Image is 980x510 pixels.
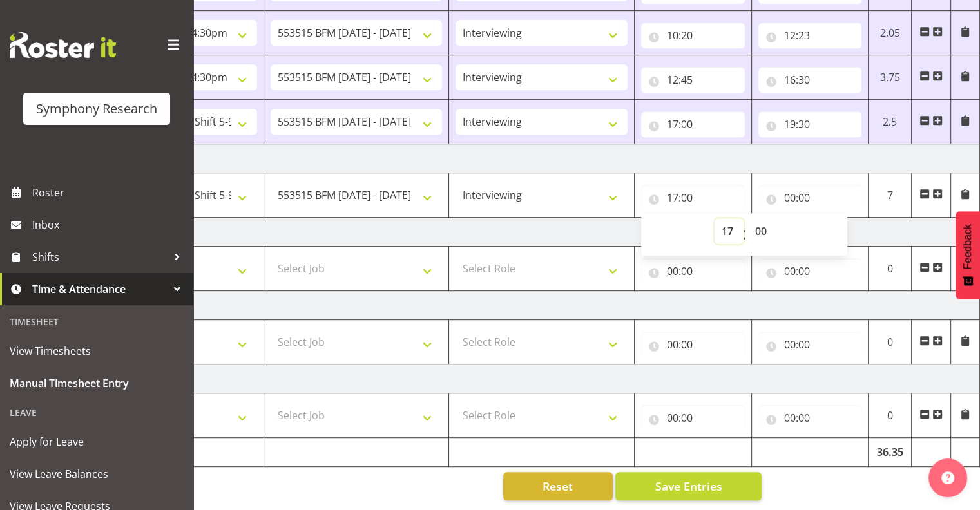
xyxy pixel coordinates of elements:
[758,185,862,211] input: Click to select...
[32,215,187,234] span: Inbox
[32,247,168,267] span: Shifts
[36,99,157,118] div: Symphony Research
[641,405,745,431] input: Click to select...
[758,67,862,93] input: Click to select...
[641,332,745,357] input: Click to select...
[641,67,745,93] input: Click to select...
[641,23,745,48] input: Click to select...
[503,472,613,500] button: Reset
[869,11,912,55] td: 2.05
[3,367,190,399] a: Manual Timesheet Entry
[79,364,980,393] td: [DATE]
[10,432,184,451] span: Apply for Leave
[3,458,190,490] a: View Leave Balances
[10,32,116,58] img: Rosterit website logo
[79,218,980,247] td: [DATE]
[79,144,980,173] td: [DATE]
[10,373,184,393] span: Manual Timesheet Entry
[869,173,912,218] td: 7
[869,55,912,100] td: 3.75
[869,100,912,144] td: 2.5
[869,247,912,291] td: 0
[758,405,862,431] input: Click to select...
[615,472,762,500] button: Save Entries
[3,308,190,335] div: Timesheet
[962,224,974,269] span: Feedback
[758,111,862,137] input: Click to select...
[956,211,980,299] button: Feedback - Show survey
[3,426,190,458] a: Apply for Leave
[3,335,190,367] a: View Timesheets
[742,218,747,250] span: :
[758,23,862,48] input: Click to select...
[655,478,722,495] span: Save Entries
[869,438,912,467] td: 36.35
[758,258,862,284] input: Click to select...
[543,478,573,495] span: Reset
[869,320,912,364] td: 0
[10,464,184,484] span: View Leave Balances
[10,341,184,361] span: View Timesheets
[32,279,168,299] span: Time & Attendance
[869,393,912,438] td: 0
[758,332,862,357] input: Click to select...
[941,471,954,484] img: help-xxl-2.png
[32,183,187,202] span: Roster
[3,399,190,426] div: Leave
[641,258,745,284] input: Click to select...
[79,291,980,320] td: [DATE]
[641,185,745,211] input: Click to select...
[641,111,745,137] input: Click to select...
